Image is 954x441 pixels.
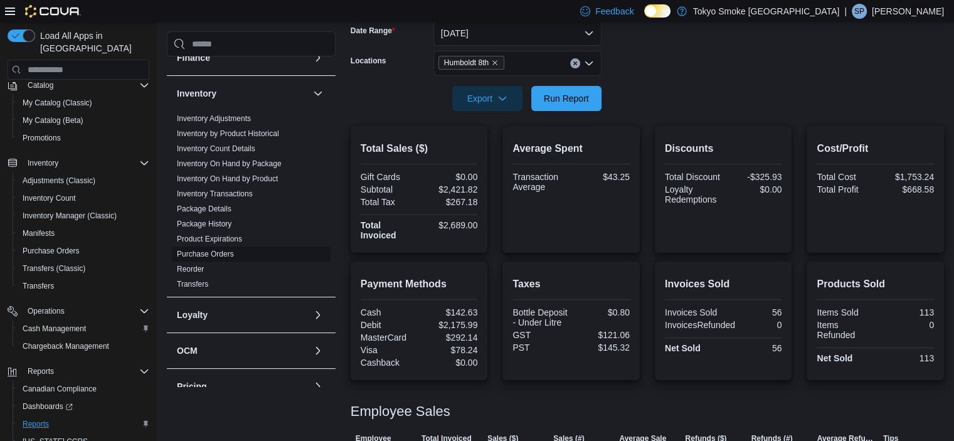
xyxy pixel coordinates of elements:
span: Run Report [544,92,589,105]
a: Inventory Count Details [177,144,255,153]
h3: OCM [177,344,198,357]
span: Canadian Compliance [23,384,97,394]
div: Visa [361,345,416,355]
button: Inventory [23,156,63,171]
a: Inventory Transactions [177,189,253,198]
p: [PERSON_NAME] [872,4,944,19]
h2: Taxes [512,277,630,292]
span: My Catalog (Beta) [18,113,149,128]
a: Product Expirations [177,235,242,243]
span: Promotions [18,130,149,146]
span: Inventory [28,158,58,168]
button: Pricing [177,380,308,393]
span: Canadian Compliance [18,381,149,396]
span: Operations [23,304,149,319]
a: Inventory On Hand by Product [177,174,278,183]
button: Transfers [13,277,154,295]
span: Load All Apps in [GEOGRAPHIC_DATA] [35,29,149,55]
div: 113 [878,307,934,317]
button: Inventory [310,86,326,101]
span: Promotions [23,133,61,143]
button: OCM [310,343,326,358]
span: Chargeback Management [23,341,109,351]
a: Chargeback Management [18,339,114,354]
strong: Total Invoiced [361,220,396,240]
a: My Catalog (Beta) [18,113,88,128]
span: Purchase Orders [18,243,149,258]
span: Adjustments (Classic) [23,176,95,186]
div: Subtotal [361,184,416,194]
h3: Inventory [177,87,216,100]
span: My Catalog (Classic) [18,95,149,110]
span: Purchase Orders [23,246,80,256]
a: Canadian Compliance [18,381,102,396]
div: Transaction Average [512,172,568,192]
a: Inventory Manager (Classic) [18,208,122,223]
div: $1,753.24 [878,172,934,182]
div: $142.63 [421,307,477,317]
a: Transfers [177,280,208,289]
span: Cash Management [18,321,149,336]
button: Remove Humboldt 8th from selection in this group [491,59,499,66]
span: Reports [23,419,49,429]
span: Humboldt 8th [444,56,489,69]
a: Inventory Adjustments [177,114,251,123]
h3: Pricing [177,380,206,393]
input: Dark Mode [644,4,670,18]
button: Finance [177,51,308,64]
span: Dashboards [18,399,149,414]
a: Transfers [18,279,59,294]
button: Export [452,86,522,111]
label: Date Range [351,26,395,36]
div: Total Cost [817,172,872,182]
span: Manifests [23,228,55,238]
span: Inventory by Product Historical [177,129,279,139]
a: Inventory On Hand by Package [177,159,282,168]
p: | [844,4,847,19]
div: PST [512,343,568,353]
span: Feedback [595,5,633,18]
div: $267.18 [421,197,477,207]
span: Adjustments (Classic) [18,173,149,188]
div: Inventory [167,111,336,297]
span: Transfers (Classic) [23,263,85,274]
span: Export [460,86,515,111]
h2: Total Sales ($) [361,141,478,156]
span: Inventory Manager (Classic) [23,211,117,221]
span: Inventory Manager (Classic) [18,208,149,223]
div: 0 [740,320,782,330]
a: My Catalog (Classic) [18,95,97,110]
button: My Catalog (Beta) [13,112,154,129]
h2: Average Spent [512,141,630,156]
div: $145.32 [574,343,630,353]
span: Transfers (Classic) [18,261,149,276]
div: 113 [878,353,934,363]
div: Items Refunded [817,320,872,340]
span: Catalog [23,78,149,93]
a: Dashboards [13,398,154,415]
h2: Payment Methods [361,277,478,292]
span: Chargeback Management [18,339,149,354]
h2: Products Sold [817,277,934,292]
span: Manifests [18,226,149,241]
button: Finance [310,50,326,65]
button: Open list of options [584,58,594,68]
button: Reports [13,415,154,433]
span: Dashboards [23,401,73,412]
button: Chargeback Management [13,337,154,355]
p: Tokyo Smoke [GEOGRAPHIC_DATA] [693,4,840,19]
a: Package Details [177,205,231,213]
button: [DATE] [433,21,602,46]
a: Purchase Orders [18,243,85,258]
a: Transfers (Classic) [18,261,90,276]
button: Clear input [570,58,580,68]
h2: Discounts [665,141,782,156]
span: Package Details [177,204,231,214]
button: Reports [3,363,154,380]
div: InvoicesRefunded [665,320,735,330]
div: $2,421.82 [421,184,477,194]
div: 0 [878,320,934,330]
h3: Loyalty [177,309,208,321]
button: Promotions [13,129,154,147]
